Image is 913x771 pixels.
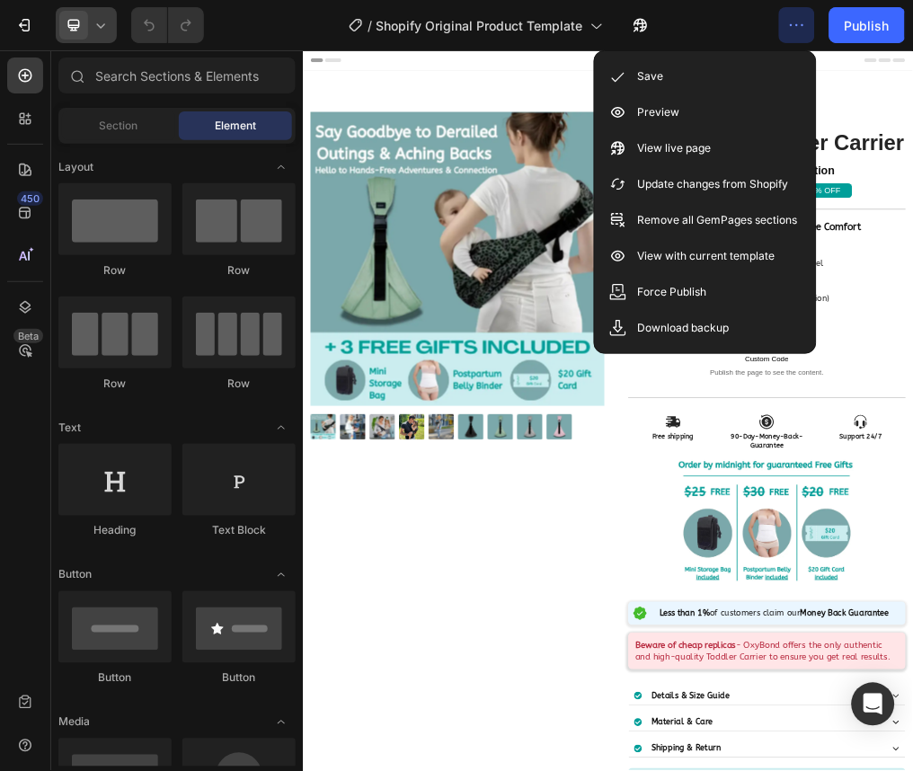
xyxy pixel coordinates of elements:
[829,7,905,43] button: Publish
[58,670,172,687] div: Button
[267,708,296,737] span: Toggle open
[58,58,296,93] input: Search Sections & Elements
[742,676,898,706] p: 90-Day-Money-Back-Guarantee
[13,329,43,343] div: Beta
[845,16,890,35] div: Publish
[638,247,776,265] p: View with current template
[17,191,43,206] div: 450
[638,283,707,301] p: Force Publish
[377,16,583,35] span: Shopify Original Product Template
[182,262,296,279] div: Row
[577,676,732,691] p: Free shipping
[267,413,296,442] span: Toggle open
[638,211,798,229] p: Remove all GemPages sections
[58,714,90,731] span: Media
[58,567,92,583] span: Button
[638,139,712,157] p: View live page
[58,523,172,539] div: Heading
[267,561,296,589] span: Toggle open
[378,642,423,687] img: grey baby carrier
[638,175,789,193] p: Update changes from Shopify
[58,159,93,175] span: Layout
[368,16,373,35] span: /
[638,319,730,337] p: Download backup
[182,376,296,392] div: Row
[182,670,296,687] div: Button
[430,642,475,687] img: Pink baby carrier with a black strap on a teal background
[638,103,680,121] p: Preview
[302,50,913,771] iframe: Design area
[326,642,371,687] img: mint baby carrier
[100,118,138,134] span: Section
[667,111,877,126] p: Rated 4.8/5 By 5000+ Happy Customers
[58,262,172,279] div: Row
[182,523,296,539] div: Text Block
[267,153,296,182] span: Toggle open
[577,239,639,258] strong: $129.80
[703,238,761,256] strong: $259.80
[58,420,81,436] span: Text
[215,118,256,134] span: Element
[638,67,664,85] p: Save
[131,7,204,43] div: Undo/Redo
[852,683,895,726] div: Open Intercom Messenger
[58,376,172,392] div: Row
